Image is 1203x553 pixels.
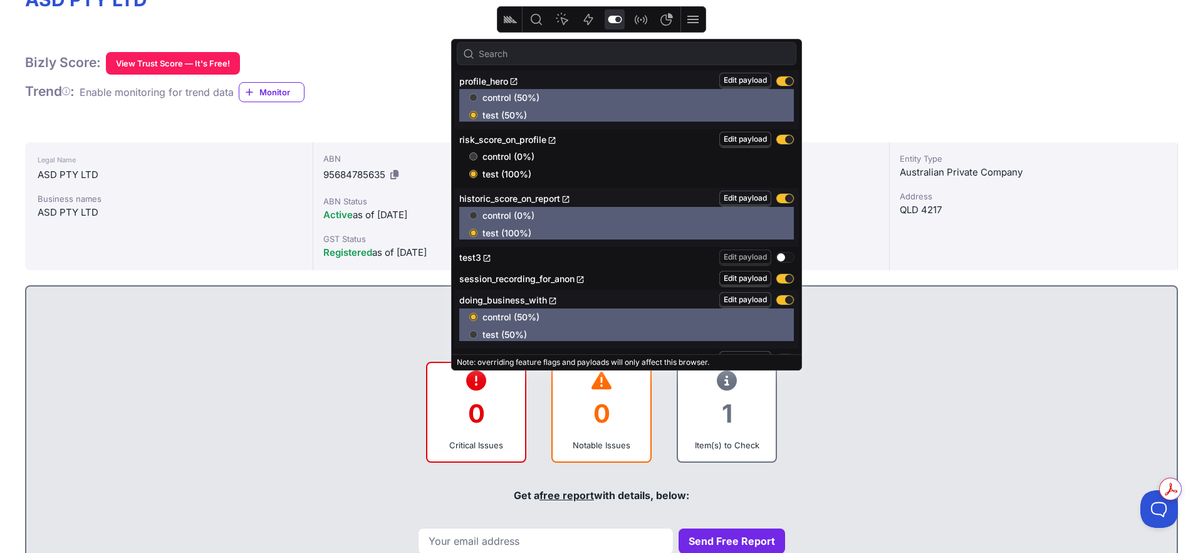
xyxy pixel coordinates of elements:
[239,82,305,102] a: Monitor
[38,205,300,220] div: ASD PTY LTD
[514,489,689,502] span: Get a with details, below:
[25,83,75,99] span: Trend :
[80,85,234,100] div: Enable monitoring for trend data
[323,245,591,260] div: as of [DATE]
[688,388,766,439] div: 1
[900,152,1167,165] div: Entity Type
[38,192,300,205] div: Business names
[900,190,1167,203] div: Address
[563,439,640,451] div: Notable Issues
[323,246,372,258] span: Registered
[539,489,594,502] a: free report
[106,52,240,75] button: View Trust Score — It's Free!
[437,439,515,451] div: Critical Issues
[39,297,1164,337] div: Doing business with ASD PTY LTD?
[900,165,1167,180] div: Australian Private Company
[323,233,591,245] div: GST Status
[900,203,1167,218] div: QLD 4217
[563,388,640,439] div: 0
[323,195,591,208] div: ABN Status
[38,167,300,182] div: ASD PTY LTD
[323,152,591,165] div: ABN
[688,439,766,451] div: Item(s) to Check
[437,388,515,439] div: 0
[323,209,353,221] span: Active
[1140,490,1178,528] iframe: Toggle Customer Support
[259,86,304,98] span: Monitor
[323,169,385,181] span: 95684785635
[38,152,300,167] div: Legal Name
[25,55,101,71] h1: Bizly Score:
[323,208,591,223] div: as of [DATE]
